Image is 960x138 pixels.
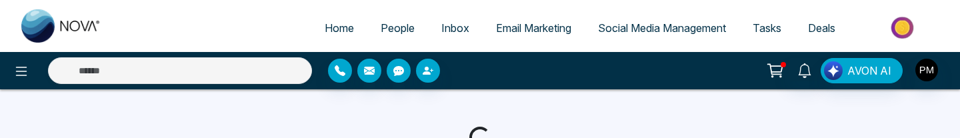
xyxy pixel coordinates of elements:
[428,15,483,41] a: Inbox
[753,21,781,35] span: Tasks
[441,21,469,35] span: Inbox
[381,21,415,35] span: People
[795,15,849,41] a: Deals
[496,21,571,35] span: Email Marketing
[847,63,891,79] span: AVON AI
[739,15,795,41] a: Tasks
[21,9,101,43] img: Nova CRM Logo
[855,13,952,43] img: Market-place.gif
[311,15,367,41] a: Home
[808,21,835,35] span: Deals
[483,15,585,41] a: Email Marketing
[585,15,739,41] a: Social Media Management
[367,15,428,41] a: People
[915,59,938,81] img: User Avatar
[325,21,354,35] span: Home
[598,21,726,35] span: Social Media Management
[821,58,903,83] button: AVON AI
[824,61,843,80] img: Lead Flow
